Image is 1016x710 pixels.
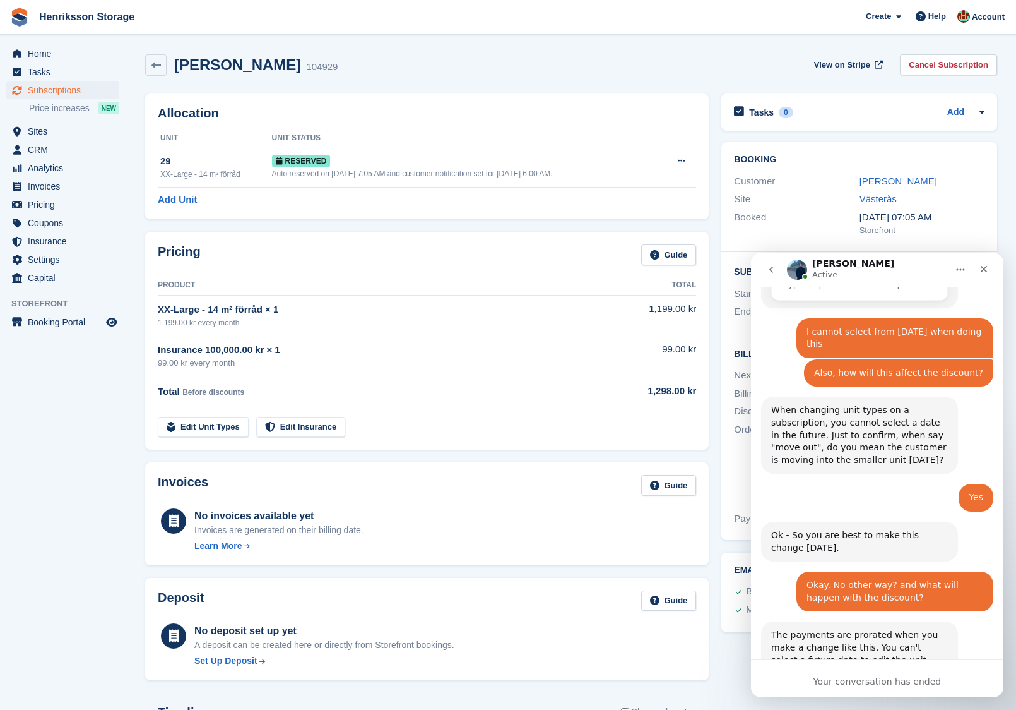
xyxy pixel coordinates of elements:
[158,244,201,265] h2: Pricing
[900,54,997,75] a: Cancel Subscription
[272,168,660,179] div: Auto reserved on [DATE] 7:05 AM and customer notification set for [DATE] 6:00 AM.
[586,295,696,335] td: 1,199.00 kr
[10,369,242,456] div: Brian says…
[194,539,363,553] a: Learn More
[28,141,103,159] span: CRM
[859,210,984,225] div: [DATE] 07:05 AM
[28,81,103,99] span: Subscriptions
[306,60,338,75] div: 104929
[28,214,103,232] span: Coupons
[158,386,180,397] span: Total
[6,251,119,268] a: menu
[6,232,119,250] a: menu
[586,335,696,376] td: 99.00 kr
[34,6,139,27] a: Henriksson Storage
[272,155,331,167] span: Reserved
[6,214,119,232] a: menu
[174,56,301,73] h2: [PERSON_NAME]
[6,313,119,331] a: menu
[6,196,119,214] a: menu
[734,210,859,237] div: Booked
[6,45,119,63] a: menu
[194,623,454,639] div: No deposit set up yet
[957,10,970,23] img: Isak Martinelle
[28,123,103,140] span: Sites
[734,304,859,319] div: End
[158,303,586,317] div: XX-Large - 14 m² förråd × 1
[28,251,103,268] span: Settings
[6,269,119,287] a: menu
[734,387,859,401] div: Billing period
[194,539,242,553] div: Learn More
[104,315,119,330] a: Preview store
[28,177,103,195] span: Invoices
[11,298,126,310] span: Storefront
[6,123,119,140] a: menu
[28,63,103,81] span: Tasks
[158,591,204,611] h2: Deposit
[586,275,696,296] th: Total
[28,45,103,63] span: Home
[194,508,363,524] div: No invoices available yet
[28,313,103,331] span: Booking Portal
[641,475,697,496] a: Guide
[98,102,119,114] div: NEW
[158,128,272,148] th: Unit
[972,11,1005,23] span: Account
[859,193,897,204] a: Västerås
[28,196,103,214] span: Pricing
[158,106,696,121] h2: Allocation
[751,253,1003,697] iframe: Intercom live chat
[272,128,660,148] th: Unit Status
[734,265,984,277] h2: Subscription
[641,591,697,611] a: Guide
[182,388,244,397] span: Before discounts
[746,603,848,618] div: Move in day instructions
[947,105,964,120] a: Add
[158,193,197,207] a: Add Unit
[158,317,586,328] div: 1,199.00 kr every month
[158,275,586,296] th: Product
[194,524,363,537] div: Invoices are generated on their billing date.
[749,107,774,118] h2: Tasks
[10,369,207,446] div: The payments are prorated when you make a change like this. You can't select a future date to edi...
[859,224,984,237] div: Storefront
[20,376,197,438] div: The payments are prorated when you make a change like this. You can't select a future date to edi...
[28,232,103,250] span: Insurance
[586,384,696,399] div: 1,298.00 kr
[6,63,119,81] a: menu
[158,357,586,370] div: 99.00 kr every month
[6,141,119,159] a: menu
[158,475,208,496] h2: Invoices
[6,177,119,195] a: menu
[194,654,257,668] div: Set Up Deposit
[859,176,937,186] a: [PERSON_NAME]
[734,565,984,575] h2: Emails
[256,417,346,438] a: Edit Insurance
[28,159,103,177] span: Analytics
[160,154,272,169] div: 29
[734,347,984,359] h2: Billing
[6,81,119,99] a: menu
[194,639,454,652] p: A deposit can be created here or directly from Storefront bookings.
